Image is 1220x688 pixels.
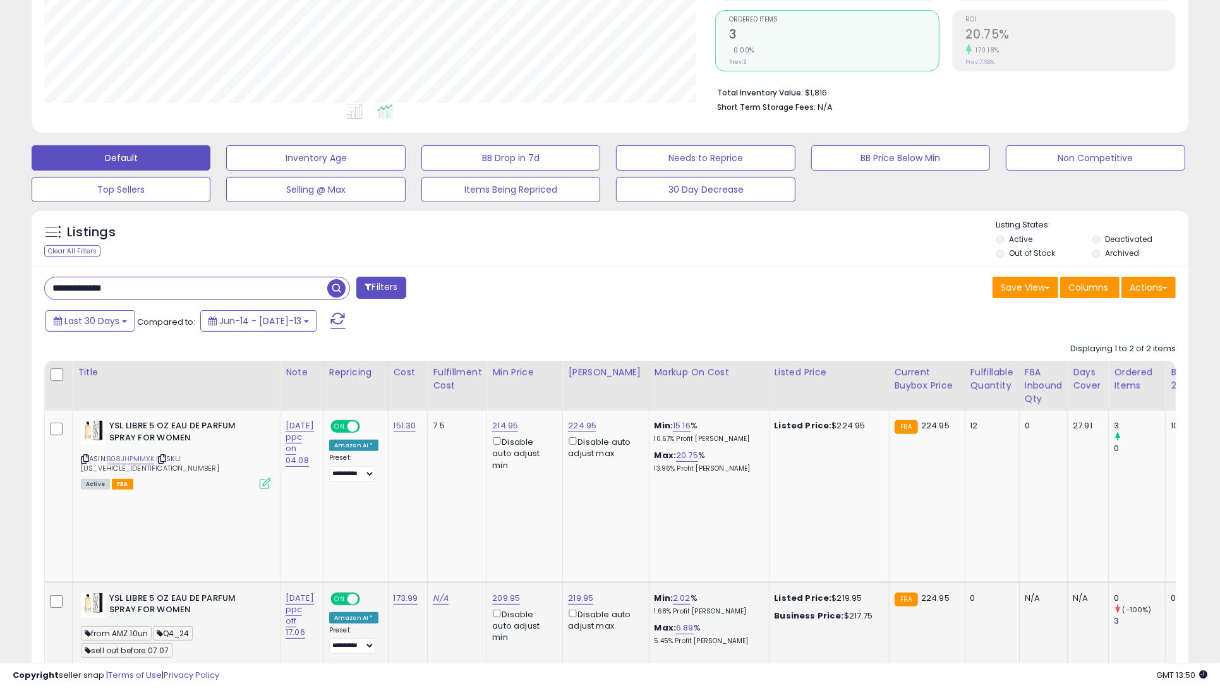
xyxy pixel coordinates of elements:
a: 209.95 [492,592,520,605]
small: 170.18% [972,45,1000,55]
div: Preset: [329,454,378,482]
div: N/A [1073,593,1099,604]
span: Ordered Items [729,16,938,23]
button: Default [32,145,210,171]
span: ROI [966,16,1175,23]
span: ON [332,593,347,604]
div: Disable auto adjust max [568,435,639,459]
div: Amazon AI * [329,612,378,624]
div: Preset: [329,626,378,655]
a: [DATE] ppc on 04.08 [286,419,314,467]
div: 0 [1114,593,1165,604]
p: 10.67% Profit [PERSON_NAME] [655,435,759,444]
span: N/A [818,101,833,113]
div: BB Share 24h. [1171,366,1217,392]
b: Max: [655,622,677,634]
span: Compared to: [137,316,195,328]
div: Ordered Items [1114,366,1160,392]
div: seller snap | | [13,670,219,682]
div: 0 [970,593,1010,604]
div: Fulfillable Quantity [970,366,1014,392]
b: YSL LIBRE 5 OZ EAU DE PARFUM SPRAY FOR WOMEN [109,593,263,619]
button: BB Drop in 7d [421,145,600,171]
a: 151.30 [394,419,416,432]
div: % [655,450,759,473]
div: Disable auto adjust max [568,607,639,632]
a: 219.95 [568,592,593,605]
a: Privacy Policy [164,669,219,681]
button: Filters [356,277,406,299]
p: Listing States: [996,219,1188,231]
div: Clear All Filters [44,245,100,257]
b: Max: [655,449,677,461]
div: N/A [1025,593,1058,604]
div: Cost [394,366,423,379]
span: Columns [1068,281,1108,294]
span: FBA [112,479,133,490]
div: 27.91 [1073,420,1099,432]
div: % [655,622,759,646]
div: 3 [1114,420,1165,432]
div: $219.95 [775,593,879,604]
b: Short Term Storage Fees: [717,102,816,112]
button: Top Sellers [32,177,210,202]
small: (-100%) [1123,605,1152,615]
button: Non Competitive [1006,145,1185,171]
span: 224.95 [921,592,950,604]
div: % [655,420,759,444]
span: Q4_24 [153,626,193,641]
div: Current Buybox Price [895,366,960,392]
small: FBA [895,593,918,607]
a: 173.99 [394,592,418,605]
div: Min Price [492,366,557,379]
label: Active [1009,234,1032,244]
h2: 20.75% [966,27,1175,44]
div: Disable auto adjust min [492,435,553,471]
button: 30 Day Decrease [616,177,795,202]
div: $217.75 [775,610,879,622]
h2: 3 [729,27,938,44]
div: Amazon AI * [329,440,378,451]
button: Items Being Repriced [421,177,600,202]
b: Min: [655,419,673,432]
small: FBA [895,420,918,434]
span: OFF [358,421,378,432]
div: Note [286,366,318,379]
div: % [655,593,759,616]
small: Prev: 7.68% [966,58,995,66]
img: 41m-Vka7GZL._SL40_.jpg [81,420,106,445]
p: 13.96% Profit [PERSON_NAME] [655,464,759,473]
div: Fulfillment Cost [433,366,481,392]
div: 3 [1114,615,1165,627]
div: 0 [1025,420,1058,432]
span: ON [332,421,347,432]
small: 0.00% [729,45,754,55]
div: $224.95 [775,420,879,432]
div: Disable auto adjust min [492,607,553,644]
strong: Copyright [13,669,59,681]
div: Days Cover [1073,366,1103,392]
p: 1.68% Profit [PERSON_NAME] [655,607,759,616]
button: Jun-14 - [DATE]-13 [200,310,317,332]
span: sell out before 07.07 [81,643,172,658]
span: OFF [358,593,378,604]
span: | SKU: [US_VEHICLE_IDENTIFICATION_NUMBER] [81,454,219,473]
label: Archived [1105,248,1139,258]
div: [PERSON_NAME] [568,366,643,379]
a: B08JHPMMXK [107,454,154,464]
a: N/A [433,592,448,605]
div: 12 [970,420,1010,432]
label: Out of Stock [1009,248,1055,258]
div: FBA inbound Qty [1025,366,1063,406]
b: Min: [655,592,673,604]
a: [DATE] ppc off 17.06 [286,592,314,639]
div: Repricing [329,366,383,379]
button: Last 30 Days [45,310,135,332]
span: 2025-08-13 13:50 GMT [1156,669,1207,681]
a: Terms of Use [108,669,162,681]
button: Needs to Reprice [616,145,795,171]
button: Actions [1121,277,1176,298]
div: Listed Price [775,366,884,379]
button: Selling @ Max [226,177,405,202]
b: Total Inventory Value: [717,87,803,98]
